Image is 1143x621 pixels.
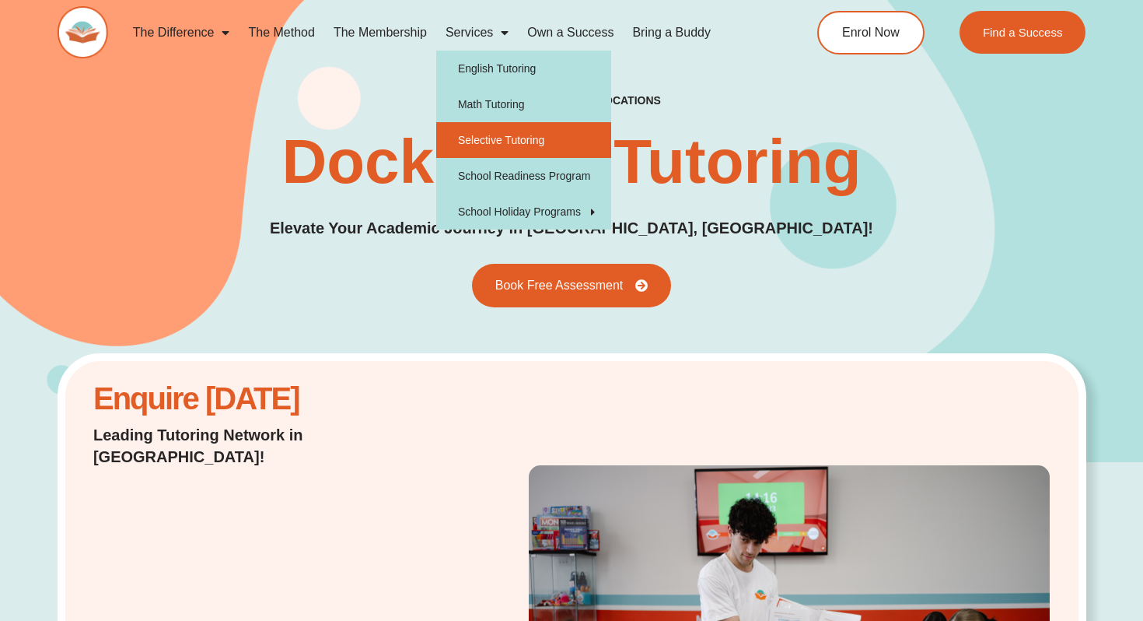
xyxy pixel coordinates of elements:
a: Selective Tutoring [436,122,611,158]
p: Leading Tutoring Network in [GEOGRAPHIC_DATA]! [93,424,435,468]
nav: Menu [124,15,759,51]
a: The Method [239,15,323,51]
a: Math Tutoring [436,86,611,122]
a: Enrol Now [817,11,925,54]
span: Enrol Now [842,26,900,39]
a: Services [436,15,518,51]
h2: Enquire [DATE] [93,389,435,409]
a: The Difference [124,15,239,51]
a: School Holiday Programs [436,194,611,230]
a: Find a Success [959,11,1086,54]
a: Own a Success [518,15,623,51]
a: Bring a Buddy [623,15,720,51]
p: Elevate Your Academic Journey in [GEOGRAPHIC_DATA], [GEOGRAPHIC_DATA]! [270,216,873,240]
ul: Services [436,51,611,230]
a: The Membership [324,15,436,51]
a: School Readiness Program [436,158,611,194]
a: Book Free Assessment [472,264,672,307]
span: Book Free Assessment [495,279,624,292]
a: English Tutoring [436,51,611,86]
span: Find a Success [983,26,1063,38]
h1: Docklands Tutoring [281,131,861,193]
iframe: Chat Widget [876,445,1143,621]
